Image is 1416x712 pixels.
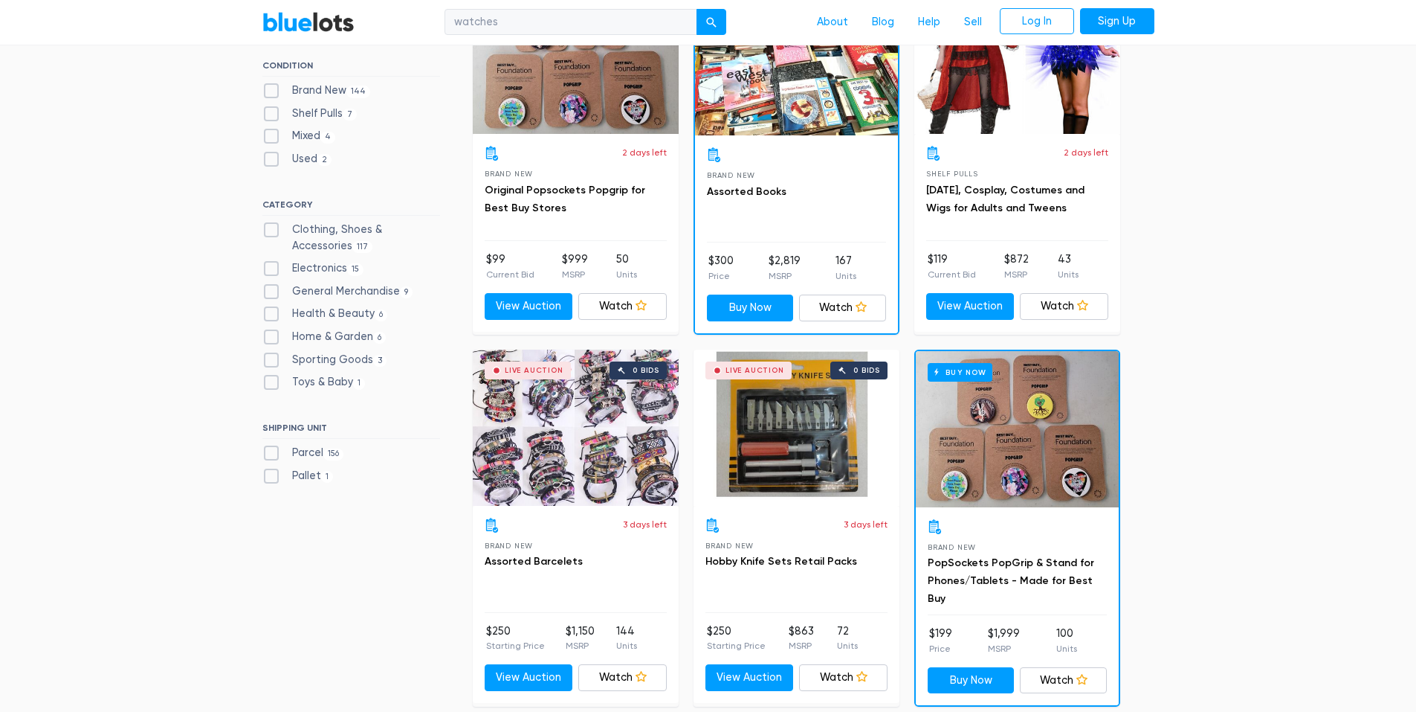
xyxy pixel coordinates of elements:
[926,293,1015,320] a: View Auction
[769,253,801,283] li: $2,819
[486,268,534,281] p: Current Bid
[707,623,766,653] li: $250
[262,329,387,345] label: Home & Garden
[928,543,976,551] span: Brand New
[323,449,344,461] span: 156
[926,184,1084,214] a: [DATE], Cosplay, Costumes and Wigs for Adults and Tweens
[347,263,364,275] span: 15
[262,283,413,300] label: General Merchandise
[789,623,814,653] li: $863
[707,185,786,198] a: Assorted Books
[916,351,1119,507] a: Buy Now
[262,352,387,368] label: Sporting Goods
[769,269,801,283] p: MSRP
[373,355,387,367] span: 3
[1020,293,1108,320] a: Watch
[725,367,784,374] div: Live Auction
[262,128,336,144] label: Mixed
[1020,667,1107,694] a: Watch
[929,642,952,655] p: Price
[1004,268,1029,281] p: MSRP
[346,86,371,97] span: 144
[988,642,1020,655] p: MSRP
[928,667,1015,694] a: Buy Now
[705,664,794,691] a: View Auction
[616,623,637,653] li: 144
[505,367,563,374] div: Live Auction
[485,542,533,550] span: Brand New
[906,8,952,36] a: Help
[400,286,413,298] span: 9
[486,251,534,281] li: $99
[1056,626,1077,655] li: 100
[616,639,637,652] p: Units
[485,184,645,214] a: Original Popsockets Popgrip for Best Buy Stores
[837,623,858,653] li: 72
[485,293,573,320] a: View Auction
[926,170,978,178] span: Shelf Pulls
[486,639,545,652] p: Starting Price
[578,664,667,691] a: Watch
[1056,642,1077,655] p: Units
[485,555,583,568] a: Assorted Barcelets
[262,306,388,322] label: Health & Beauty
[562,251,588,281] li: $999
[928,268,976,281] p: Current Bid
[1080,8,1154,35] a: Sign Up
[988,626,1020,655] li: $1,999
[321,471,334,483] span: 1
[705,555,857,568] a: Hobby Knife Sets Retail Packs
[1000,8,1074,35] a: Log In
[1064,146,1108,159] p: 2 days left
[805,8,860,36] a: About
[1058,251,1079,281] li: 43
[952,8,994,36] a: Sell
[707,171,755,179] span: Brand New
[262,106,358,122] label: Shelf Pulls
[694,350,899,506] a: Live Auction 0 bids
[343,109,358,121] span: 7
[707,639,766,652] p: Starting Price
[262,199,440,216] h6: CATEGORY
[835,253,856,283] li: 167
[623,518,667,531] p: 3 days left
[262,468,334,484] label: Pallet
[853,367,880,374] div: 0 bids
[622,146,667,159] p: 2 days left
[708,269,734,283] p: Price
[616,268,637,281] p: Units
[262,423,440,439] h6: SHIPPING UNIT
[860,8,906,36] a: Blog
[262,374,366,391] label: Toys & Baby
[262,83,371,99] label: Brand New
[707,295,794,321] a: Buy Now
[708,253,734,283] li: $300
[486,623,545,653] li: $250
[578,293,667,320] a: Watch
[562,268,588,281] p: MSRP
[633,367,659,374] div: 0 bids
[485,170,533,178] span: Brand New
[444,9,697,36] input: Search for inventory
[262,11,355,33] a: BlueLots
[353,378,366,390] span: 1
[262,60,440,77] h6: CONDITION
[799,295,886,321] a: Watch
[262,222,440,254] label: Clothing, Shoes & Accessories
[262,260,364,277] label: Electronics
[375,310,388,321] span: 6
[928,251,976,281] li: $119
[789,639,814,652] p: MSRP
[317,154,332,166] span: 2
[373,332,387,344] span: 6
[473,350,679,506] a: Live Auction 0 bids
[928,363,992,382] h6: Buy Now
[566,639,595,652] p: MSRP
[844,518,888,531] p: 3 days left
[929,626,952,655] li: $199
[705,542,754,550] span: Brand New
[837,639,858,652] p: Units
[799,664,888,691] a: Watch
[1004,251,1029,281] li: $872
[835,269,856,283] p: Units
